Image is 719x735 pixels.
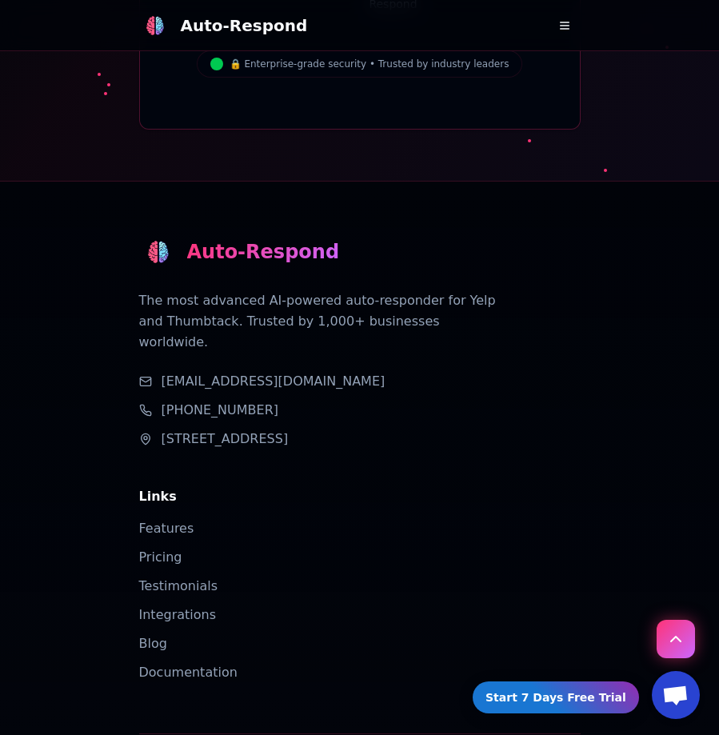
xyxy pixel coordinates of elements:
[652,671,700,719] div: Open chat
[162,401,279,420] a: [PHONE_NUMBER]
[657,620,695,658] button: Scroll to top
[139,521,194,536] a: Features
[139,636,167,651] a: Blog
[139,487,581,506] h3: Links
[187,239,340,265] div: Auto-Respond
[139,549,182,565] a: Pricing
[162,429,289,449] span: [STREET_ADDRESS]
[230,58,509,70] span: 🔒 Enterprise-grade security • Trusted by industry leaders
[181,14,308,37] div: Auto-Respond
[162,372,385,391] a: [EMAIL_ADDRESS][DOMAIN_NAME]
[145,16,165,36] img: Auto-Respond Logo
[139,578,218,593] a: Testimonials
[139,10,308,42] a: Auto-Respond LogoAuto-Respond
[139,607,217,622] a: Integrations
[473,681,640,713] a: Start 7 Days Free Trial
[139,290,497,353] p: The most advanced AI-powered auto-responder for Yelp and Thumbtack. Trusted by 1,000+ businesses ...
[139,665,238,680] a: Documentation
[146,241,170,264] img: Auto-Respond Best Yelp Auto Responder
